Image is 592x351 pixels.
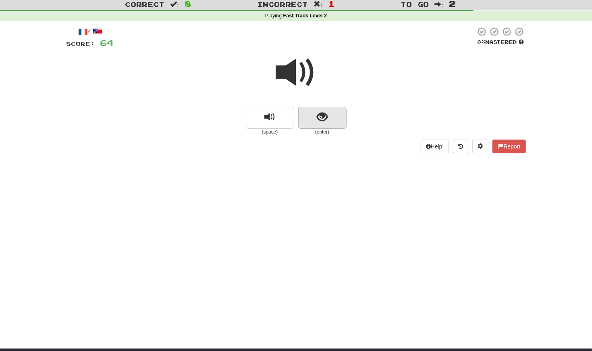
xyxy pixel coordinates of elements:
span: : [314,1,322,8]
span: 64 [100,38,114,48]
span: 0 % [478,39,486,45]
button: Report [492,140,526,153]
button: Help! [421,140,449,153]
button: Round history (alt+y) [453,140,468,153]
button: replay audio [246,107,294,129]
span: : [170,1,179,8]
div: Mastered [476,39,526,46]
span: Score: [66,40,96,47]
small: (enter) [298,129,347,136]
strong: Fast Track Level 2 [283,13,327,19]
small: (space) [246,129,294,136]
div: / [66,27,114,37]
button: show sentence [298,107,347,129]
span: : [434,1,443,8]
